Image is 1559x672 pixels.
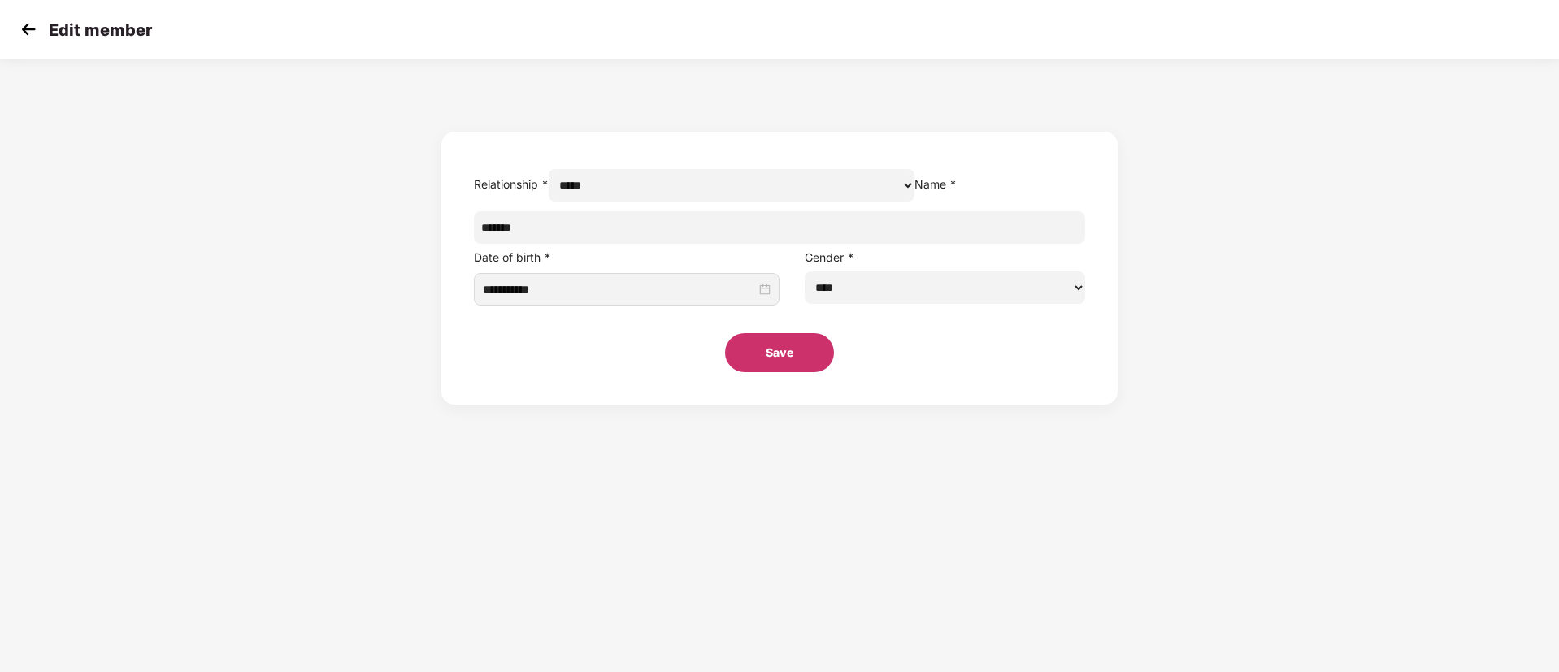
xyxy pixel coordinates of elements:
label: Date of birth * [474,250,551,264]
button: Save [725,333,834,372]
p: Edit member [49,20,152,40]
label: Relationship * [474,177,549,191]
label: Name * [914,177,957,191]
label: Gender * [805,250,854,264]
img: svg+xml;base64,PHN2ZyB4bWxucz0iaHR0cDovL3d3dy53My5vcmcvMjAwMC9zdmciIHdpZHRoPSIzMCIgaGVpZ2h0PSIzMC... [16,17,41,41]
